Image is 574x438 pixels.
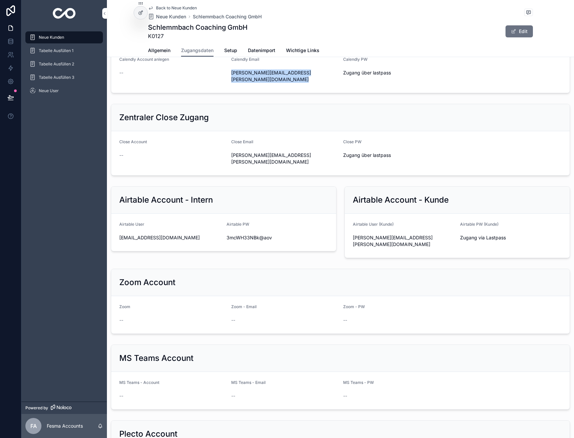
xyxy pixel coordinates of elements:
[53,8,76,19] img: App logo
[119,112,209,123] h2: Zentraler Close Zugang
[343,393,347,399] span: --
[224,47,237,54] span: Setup
[181,47,213,54] span: Zugangsdaten
[231,304,257,309] span: Zoom - Email
[39,75,74,80] span: Tabelle Ausfüllen 3
[343,152,450,159] span: Zugang über lastpass
[248,47,275,54] span: Datenimport
[119,195,213,205] h2: Airtable Account - Intern
[460,234,562,241] span: Zugang via Lastpass
[25,31,103,43] a: Neue Kunden
[21,402,107,414] a: Powered by
[231,317,235,323] span: --
[119,393,123,399] span: --
[39,48,74,53] span: Tabelle Ausfüllen 1
[25,405,48,411] span: Powered by
[156,5,197,11] span: Back to Neue Kunden
[286,47,319,54] span: Wichtige Links
[460,222,498,227] span: Airtable PW (Kunde)
[30,422,37,430] span: FA
[353,222,394,227] span: Airtable User (Kunde)
[47,423,83,429] p: Fesma Accounts
[231,69,338,83] span: [PERSON_NAME][EMAIL_ADDRESS][PERSON_NAME][DOMAIN_NAME]
[343,69,450,76] span: Zugang über lastpass
[227,234,328,241] span: 3mcWH33NBk@aov
[119,222,144,227] span: Airtable User
[21,27,107,105] div: scrollable content
[231,393,235,399] span: --
[119,317,123,323] span: --
[353,195,449,205] h2: Airtable Account - Kunde
[156,13,186,20] span: Neue Kunden
[25,45,103,57] a: Tabelle Ausfüllen 1
[181,44,213,57] a: Zugangsdaten
[119,152,123,159] span: --
[227,222,249,227] span: Airtable PW
[119,277,175,288] h2: Zoom Account
[119,69,123,76] span: --
[148,13,186,20] a: Neue Kunden
[39,61,74,67] span: Tabelle Ausfüllen 2
[248,44,275,58] a: Datenimport
[39,35,64,40] span: Neue Kunden
[343,317,347,323] span: --
[119,234,221,241] span: [EMAIL_ADDRESS][DOMAIN_NAME]
[343,380,374,385] span: MS Teams - PW
[231,380,266,385] span: MS Teams - Email
[119,380,159,385] span: MS Teams - Account
[148,23,248,32] h1: Schlemmbach Coaching GmbH
[506,25,533,37] button: Edit
[343,139,362,144] span: Close PW
[148,47,170,54] span: Allgemein
[286,44,319,58] a: Wichtige Links
[231,139,253,144] span: Close Email
[25,58,103,70] a: Tabelle Ausfüllen 2
[231,57,259,62] span: Calendly Email
[224,44,237,58] a: Setup
[25,85,103,97] a: Neue User
[193,13,262,20] a: Schlemmbach Coaching GmbH
[343,57,368,62] span: Calendly PW
[148,44,170,58] a: Allgemein
[119,57,169,62] span: Calendly Account anlegen
[353,234,455,248] span: [PERSON_NAME][EMAIL_ADDRESS][PERSON_NAME][DOMAIN_NAME]
[39,88,59,93] span: Neue User
[119,139,147,144] span: Close Account
[231,152,338,165] span: [PERSON_NAME][EMAIL_ADDRESS][PERSON_NAME][DOMAIN_NAME]
[119,353,193,364] h2: MS Teams Account
[25,71,103,83] a: Tabelle Ausfüllen 3
[343,304,365,309] span: Zoom - PW
[148,32,248,40] span: K0127
[148,5,197,11] a: Back to Neue Kunden
[119,304,130,309] span: Zoom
